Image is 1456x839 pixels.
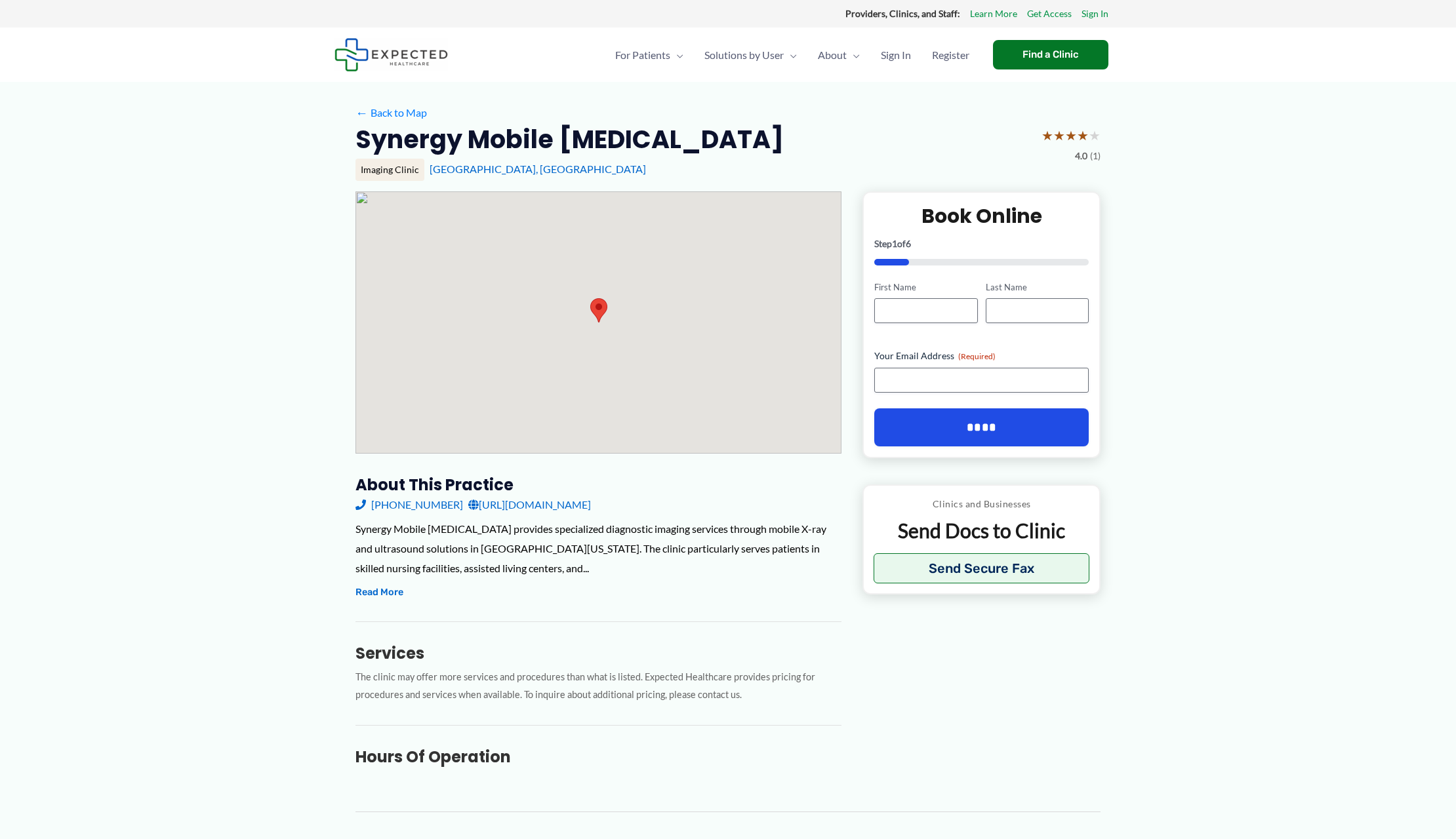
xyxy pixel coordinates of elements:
[1065,123,1077,147] span: ★
[1089,123,1101,147] span: ★
[355,475,841,495] h3: About this practice
[921,32,980,78] a: Register
[906,238,911,249] span: 6
[355,519,841,577] div: Synergy Mobile [MEDICAL_DATA] provides specialized diagnostic imaging services through mobile X-r...
[958,351,996,361] span: (Required)
[615,32,670,78] span: For Patients
[334,38,448,71] img: Expected Healthcare Logo - side, dark font, small
[355,123,784,155] h2: Synergy Mobile [MEDICAL_DATA]
[670,32,683,78] span: Menu Toggle
[1075,147,1087,165] span: 4.0
[970,5,1017,22] a: Learn More
[704,32,784,78] span: Solutions by User
[1027,5,1072,22] a: Get Access
[355,159,424,181] div: Imaging Clinic
[845,8,960,19] strong: Providers, Clinics, and Staff:
[847,32,860,78] span: Menu Toggle
[355,103,427,123] a: ←Back to Map
[1077,123,1089,147] span: ★
[355,643,841,663] h3: Services
[874,239,1089,248] p: Step of
[874,349,1089,362] label: Your Email Address
[355,669,841,704] p: The clinic may offer more services and procedures than what is listed. Expected Healthcare provid...
[874,496,1089,513] p: Clinics and Businesses
[874,281,977,294] label: First Name
[694,32,807,78] a: Solutions by UserMenu Toggle
[807,32,870,78] a: AboutMenu Toggle
[468,495,591,515] a: [URL][DOMAIN_NAME]
[932,32,969,78] span: Register
[818,32,847,78] span: About
[355,495,463,515] a: [PHONE_NUMBER]
[355,106,368,119] span: ←
[892,238,897,249] span: 1
[1082,5,1108,22] a: Sign In
[1053,123,1065,147] span: ★
[355,747,841,767] h3: Hours of Operation
[881,32,911,78] span: Sign In
[874,203,1089,229] h2: Book Online
[986,281,1089,294] label: Last Name
[1041,123,1053,147] span: ★
[874,553,1089,583] button: Send Secure Fax
[1090,147,1101,165] span: (1)
[355,585,403,600] button: Read More
[874,518,1089,543] p: Send Docs to Clinic
[993,40,1108,69] a: Find a Clinic
[784,32,797,78] span: Menu Toggle
[430,163,646,175] a: [GEOGRAPHIC_DATA], [GEOGRAPHIC_DATA]
[605,32,694,78] a: For PatientsMenu Toggle
[605,32,980,78] nav: Primary Site Navigation
[870,32,921,78] a: Sign In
